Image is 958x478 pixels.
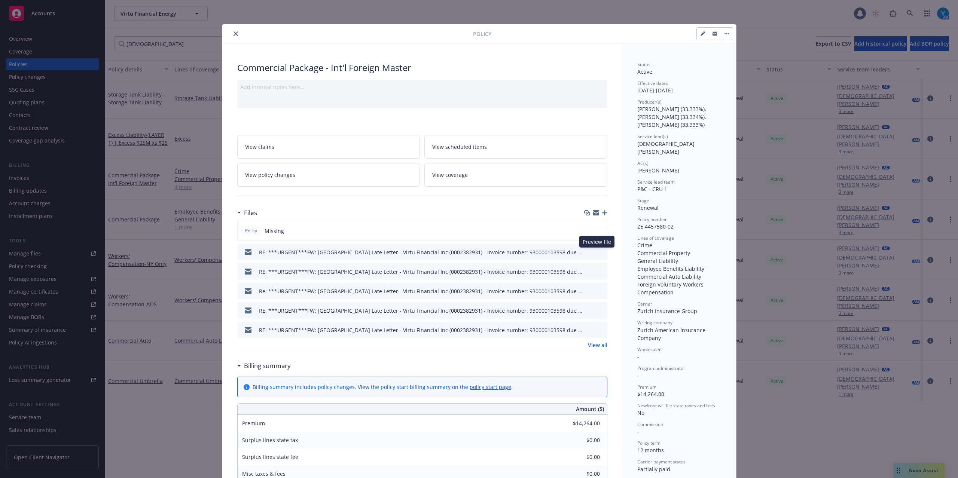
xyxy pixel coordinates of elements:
[245,171,295,179] span: View policy changes
[637,319,672,326] span: Writing company
[556,435,604,446] input: 0.00
[637,223,674,230] span: ZE 4457580-02
[637,241,721,249] div: Crime
[586,307,592,315] button: download file
[637,133,668,140] span: Service lead(s)
[637,384,656,390] span: Premium
[432,143,487,151] span: View scheduled items
[637,390,664,398] span: $14,264.00
[637,105,708,128] span: [PERSON_NAME] (33.333%), [PERSON_NAME] (33.334%), [PERSON_NAME] (33.333%)
[237,208,257,218] div: Files
[470,383,511,390] a: policy start page
[637,466,670,473] span: Partially paid
[598,248,604,256] button: preview file
[586,268,592,276] button: download file
[253,383,513,391] div: Billing summary includes policy changes. View the policy start billing summary on the .
[237,361,291,371] div: Billing summary
[237,61,607,74] div: Commercial Package - Int'l Foreign Master
[556,451,604,463] input: 0.00
[637,235,674,241] span: Lines of coverage
[637,265,721,273] div: Employee Benefits Liability
[244,208,257,218] h3: Files
[637,68,652,75] span: Active
[637,307,697,315] span: Zurich Insurance Group
[473,30,491,38] span: Policy
[637,421,663,428] span: Commission
[637,409,644,416] span: No
[424,163,607,187] a: View coverage
[598,307,604,315] button: preview file
[598,268,604,276] button: preview file
[588,341,607,349] a: View all
[244,227,259,234] span: Policy
[259,287,583,295] div: Re: ***URGENT***FW: [GEOGRAPHIC_DATA] Late Letter - Virtu Financial Inc (0002382931) - Invoice nu...
[259,307,583,315] div: RE: ***URGENT***FW: [GEOGRAPHIC_DATA] Late Letter - Virtu Financial Inc (0002382931) - Invoice nu...
[637,365,685,371] span: Program administrator
[637,160,649,166] span: AC(s)
[637,301,652,307] span: Carrier
[242,470,286,477] span: Misc taxes & fees
[259,326,583,334] div: RE: ***URGENT***FW: [GEOGRAPHIC_DATA] Late Letter - Virtu Financial Inc (0002382931) - Invoice nu...
[556,418,604,429] input: 0.00
[579,236,614,248] div: Preview file
[637,327,707,341] span: Zurich American Insurance Company
[586,248,592,256] button: download file
[637,197,649,204] span: Stage
[424,135,607,159] a: View scheduled items
[586,287,592,295] button: download file
[637,459,686,465] span: Carrier payment status
[637,372,639,379] span: -
[637,249,721,257] div: Commercial Property
[244,361,291,371] h3: Billing summary
[637,440,660,446] span: Policy term
[242,436,298,444] span: Surplus lines state tax
[237,135,420,159] a: View claims
[637,447,664,454] span: 12 months
[637,273,721,281] div: Commercial Auto Liability
[259,268,583,276] div: RE: ***URGENT***FW: [GEOGRAPHIC_DATA] Late Letter - Virtu Financial Inc (0002382931) - Invoice nu...
[637,186,667,193] span: P&C - CRU 1
[637,257,721,265] div: General Liability
[637,179,675,185] span: Service lead team
[598,326,604,334] button: preview file
[265,227,284,235] span: Missing
[637,216,667,223] span: Policy number
[637,353,639,360] span: -
[637,61,650,68] span: Status
[237,163,420,187] a: View policy changes
[576,405,604,413] span: Amount ($)
[637,402,715,409] span: Newfront will file state taxes and fees
[637,80,721,94] div: [DATE] - [DATE]
[637,99,662,105] span: Producer(s)
[242,420,265,427] span: Premium
[637,281,721,296] div: Foreign Voluntary Workers Compensation
[242,453,298,460] span: Surplus lines state fee
[598,287,604,295] button: preview file
[637,428,639,435] span: -
[637,167,679,174] span: [PERSON_NAME]
[586,326,592,334] button: download file
[231,29,240,38] button: close
[637,346,661,353] span: Wholesaler
[245,143,274,151] span: View claims
[637,140,695,155] span: [DEMOGRAPHIC_DATA][PERSON_NAME]
[259,248,583,256] div: RE: ***URGENT***FW: [GEOGRAPHIC_DATA] Late Letter - Virtu Financial Inc (0002382931) - Invoice nu...
[432,171,468,179] span: View coverage
[240,83,604,91] div: Add internal notes here...
[637,204,659,211] span: Renewal
[637,80,668,86] span: Effective dates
